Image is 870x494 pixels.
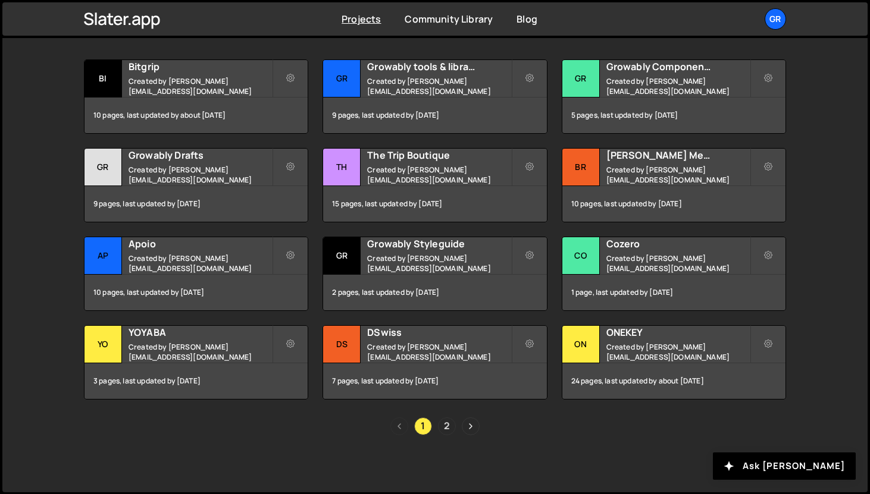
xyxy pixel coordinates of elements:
[85,275,308,310] div: 10 pages, last updated by [DATE]
[85,149,122,186] div: Gr
[84,237,308,311] a: Ap Apoio Created by [PERSON_NAME][EMAIL_ADDRESS][DOMAIN_NAME] 10 pages, last updated by [DATE]
[562,149,600,186] div: Br
[84,148,308,222] a: Gr Growably Drafts Created by [PERSON_NAME][EMAIL_ADDRESS][DOMAIN_NAME] 9 pages, last updated by ...
[323,149,361,186] div: Th
[323,326,361,363] div: DS
[562,186,785,222] div: 10 pages, last updated by [DATE]
[129,149,272,162] h2: Growably Drafts
[562,325,786,399] a: ON ONEKEY Created by [PERSON_NAME][EMAIL_ADDRESS][DOMAIN_NAME] 24 pages, last updated by about [D...
[438,417,456,435] a: Page 2
[367,60,511,73] h2: Growably tools & libraries
[129,165,272,185] small: Created by [PERSON_NAME][EMAIL_ADDRESS][DOMAIN_NAME]
[323,186,546,222] div: 15 pages, last updated by [DATE]
[367,149,511,162] h2: The Trip Boutique
[129,342,272,362] small: Created by [PERSON_NAME][EMAIL_ADDRESS][DOMAIN_NAME]
[765,8,786,30] a: Gr
[84,59,308,134] a: Bi Bitgrip Created by [PERSON_NAME][EMAIL_ADDRESS][DOMAIN_NAME] 10 pages, last updated by about [...
[562,237,600,275] div: Co
[323,97,546,133] div: 9 pages, last updated by [DATE]
[129,253,272,273] small: Created by [PERSON_NAME][EMAIL_ADDRESS][DOMAIN_NAME]
[85,60,122,97] div: Bi
[323,59,547,134] a: Gr Growably tools & libraries Created by [PERSON_NAME][EMAIL_ADDRESS][DOMAIN_NAME] 9 pages, last ...
[367,237,511,250] h2: Growably Styleguide
[517,12,537,26] a: Blog
[323,237,547,311] a: Gr Growably Styleguide Created by [PERSON_NAME][EMAIL_ADDRESS][DOMAIN_NAME] 2 pages, last updated...
[323,363,546,399] div: 7 pages, last updated by [DATE]
[713,452,856,480] button: Ask [PERSON_NAME]
[367,342,511,362] small: Created by [PERSON_NAME][EMAIL_ADDRESS][DOMAIN_NAME]
[85,97,308,133] div: 10 pages, last updated by about [DATE]
[367,76,511,96] small: Created by [PERSON_NAME][EMAIL_ADDRESS][DOMAIN_NAME]
[562,60,600,97] div: Gr
[342,12,381,26] a: Projects
[606,76,750,96] small: Created by [PERSON_NAME][EMAIL_ADDRESS][DOMAIN_NAME]
[606,326,750,339] h2: ONEKEY
[562,97,785,133] div: 5 pages, last updated by [DATE]
[323,148,547,222] a: Th The Trip Boutique Created by [PERSON_NAME][EMAIL_ADDRESS][DOMAIN_NAME] 15 pages, last updated ...
[562,237,786,311] a: Co Cozero Created by [PERSON_NAME][EMAIL_ADDRESS][DOMAIN_NAME] 1 page, last updated by [DATE]
[606,342,750,362] small: Created by [PERSON_NAME][EMAIL_ADDRESS][DOMAIN_NAME]
[405,12,493,26] a: Community Library
[85,237,122,275] div: Ap
[323,60,361,97] div: Gr
[606,165,750,185] small: Created by [PERSON_NAME][EMAIL_ADDRESS][DOMAIN_NAME]
[85,363,308,399] div: 3 pages, last updated by [DATE]
[129,76,272,96] small: Created by [PERSON_NAME][EMAIL_ADDRESS][DOMAIN_NAME]
[562,275,785,310] div: 1 page, last updated by [DATE]
[84,417,786,435] div: Pagination
[367,253,511,273] small: Created by [PERSON_NAME][EMAIL_ADDRESS][DOMAIN_NAME]
[84,325,308,399] a: YO YOYABA Created by [PERSON_NAME][EMAIL_ADDRESS][DOMAIN_NAME] 3 pages, last updated by [DATE]
[323,237,361,275] div: Gr
[562,363,785,399] div: 24 pages, last updated by about [DATE]
[367,326,511,339] h2: DSwiss
[323,325,547,399] a: DS DSwiss Created by [PERSON_NAME][EMAIL_ADDRESS][DOMAIN_NAME] 7 pages, last updated by [DATE]
[129,60,272,73] h2: Bitgrip
[85,186,308,222] div: 9 pages, last updated by [DATE]
[606,237,750,250] h2: Cozero
[85,326,122,363] div: YO
[323,275,546,310] div: 2 pages, last updated by [DATE]
[562,59,786,134] a: Gr Growably Component Library Created by [PERSON_NAME][EMAIL_ADDRESS][DOMAIN_NAME] 5 pages, last ...
[367,165,511,185] small: Created by [PERSON_NAME][EMAIL_ADDRESS][DOMAIN_NAME]
[606,149,750,162] h2: [PERSON_NAME] Media
[462,417,480,435] a: Next page
[562,148,786,222] a: Br [PERSON_NAME] Media Created by [PERSON_NAME][EMAIL_ADDRESS][DOMAIN_NAME] 10 pages, last update...
[562,326,600,363] div: ON
[129,326,272,339] h2: YOYABA
[129,237,272,250] h2: Apoio
[606,253,750,273] small: Created by [PERSON_NAME][EMAIL_ADDRESS][DOMAIN_NAME]
[606,60,750,73] h2: Growably Component Library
